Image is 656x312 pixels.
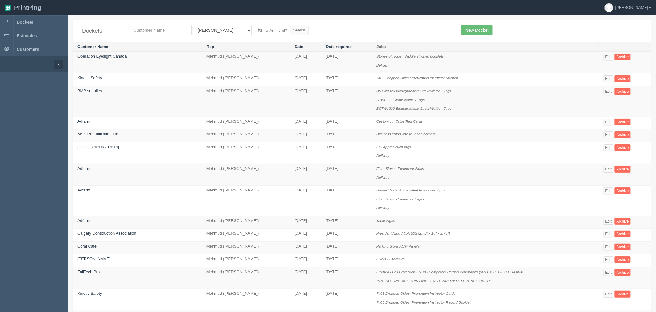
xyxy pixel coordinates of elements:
i: STW0925 Straw Wattle - Tags [376,98,425,102]
td: [DATE] [321,241,372,254]
a: Archive [615,119,631,125]
a: Adfarm [77,119,90,124]
a: Operation Eyesight Canada [77,54,127,59]
a: Calgary Construction Association [77,231,136,236]
a: Archive [615,269,631,276]
a: New Docket [461,25,492,35]
a: Edit [604,131,614,138]
a: Archive [615,166,631,173]
td: [DATE] [290,142,321,164]
td: Mehmud ([PERSON_NAME]) [202,186,290,216]
i: Stories of Hope - Saddle-stitched booklets [376,54,444,58]
i: 7405 Dropped Object Prevention Instructor Record Booklet [376,300,471,304]
td: Mehmud ([PERSON_NAME]) [202,117,290,129]
a: Adfarm [77,218,90,223]
td: [DATE] [321,229,372,242]
td: [DATE] [290,254,321,267]
i: BSTW0925 Biodegradable Straw Wattle - Tags [376,89,451,93]
td: Mehmud ([PERSON_NAME]) [202,241,290,254]
td: [DATE] [290,86,321,117]
i: Custom cut Table Tent Cards [376,119,423,123]
td: [DATE] [290,229,321,242]
i: Delivery [376,63,389,67]
a: Rep [206,44,214,49]
a: Archive [615,88,631,95]
td: [DATE] [321,216,372,229]
td: Mehmud ([PERSON_NAME]) [202,216,290,229]
td: [DATE] [321,267,372,289]
a: Date [295,44,303,49]
td: [DATE] [321,129,372,142]
td: [DATE] [321,73,372,86]
a: Archive [615,256,631,263]
a: Adfarm [77,166,90,171]
td: Mehmud ([PERSON_NAME]) [202,86,290,117]
td: [DATE] [290,241,321,254]
a: Edit [604,119,614,125]
td: [DATE] [321,186,372,216]
a: Edit [604,231,614,237]
td: [DATE] [290,73,321,86]
td: Mehmud ([PERSON_NAME]) [202,73,290,86]
td: [DATE] [290,267,321,289]
td: [DATE] [290,186,321,216]
td: [DATE] [290,289,321,310]
a: Edit [604,218,614,225]
a: [GEOGRAPHIC_DATA] [77,145,119,149]
a: Edit [604,256,614,263]
td: [DATE] [290,52,321,73]
a: Customer Name [77,44,108,49]
i: FP2024 - Fall Protection EM385 Competent Person Workbooks (000 EM 051 - 000 EM 063) [376,270,523,274]
span: Customers [17,47,39,52]
i: Delivery [376,175,389,179]
td: Mehmud ([PERSON_NAME]) [202,229,290,242]
span: Estimates [17,33,37,38]
td: [DATE] [321,142,372,164]
a: Archive [615,75,631,82]
td: [DATE] [321,117,372,129]
i: Table Signs [376,219,395,223]
i: Business cards with rounded corners [376,132,436,136]
a: Edit [604,144,614,151]
i: 7405 Dropped Object Prevention Instructor Guide [376,291,456,295]
a: Edit [604,54,614,60]
td: Mehmud ([PERSON_NAME]) [202,289,290,310]
td: [DATE] [321,254,372,267]
td: Mehmud ([PERSON_NAME]) [202,267,290,289]
a: Archive [615,291,631,298]
td: [DATE] [321,52,372,73]
i: Flyers - Literature [376,257,405,261]
a: Kinetic Safety [77,291,102,296]
a: Edit [604,187,614,194]
a: Edit [604,166,614,173]
a: Adfarm [77,188,90,192]
a: Edit [604,75,614,82]
a: FallTech Pro [77,269,100,274]
i: Fall Appreciation tags [376,145,411,149]
td: [DATE] [290,164,321,185]
td: [DATE] [321,164,372,185]
td: [DATE] [290,117,321,129]
input: Show Archived? [255,28,259,32]
td: Mehmud ([PERSON_NAME]) [202,142,290,164]
a: Kinetic Safety [77,76,102,80]
a: Archive [615,144,631,151]
i: Floor Signs - Foamcore Signs [376,197,424,201]
input: Customer Name [130,25,192,35]
a: BMP supplies [77,88,102,93]
i: Floor Signs - Foamcore Signs [376,166,424,170]
a: Archive [615,244,631,250]
span: Dockets [17,20,33,25]
a: Archive [615,54,631,60]
a: Archive [615,187,631,194]
a: Edit [604,88,614,95]
a: MSK Rehabilitation Ltd. [77,132,119,136]
i: Parking Signs ACM Panels [376,244,420,248]
td: [DATE] [321,289,372,310]
a: Edit [604,291,614,298]
i: Delivery [376,206,389,210]
i: **DO NOT INVOICE THIS LINE - FOR BINDERY REFERENCE ONLY** [376,279,492,283]
a: Edit [604,244,614,250]
a: [PERSON_NAME] [77,257,110,261]
th: Jobs [372,42,599,52]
